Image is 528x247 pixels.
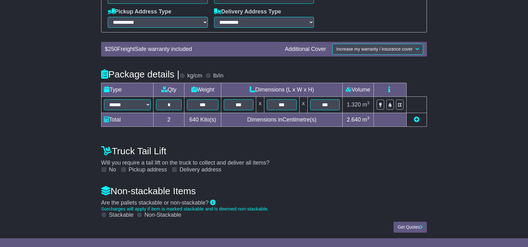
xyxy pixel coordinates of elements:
[299,96,307,113] td: x
[184,83,221,96] td: Weight
[154,83,184,96] td: Qty
[336,47,413,52] span: Increase my warranty / insurance cover
[187,72,202,79] label: kg/cm
[144,212,181,219] label: Non-Stackable
[213,72,223,79] label: lb/in
[101,69,179,79] h4: Package details |
[214,8,281,15] label: Delivery Address Type
[101,113,154,126] td: Total
[256,96,264,113] td: x
[101,186,427,196] h4: Non-stackable Items
[332,44,423,55] button: Increase my warranty / insurance cover
[362,116,369,123] span: m
[342,83,374,96] td: Volume
[221,83,343,96] td: Dimensions (L x W x H)
[101,206,427,212] div: Surcharges will apply if item is marked stackable and is deemed non-stackable.
[394,222,427,233] button: Get Quotes
[189,116,199,123] span: 640
[101,83,154,96] td: Type
[98,143,430,173] div: Will you require a tail lift on the truck to collect and deliver all items?
[367,116,369,120] sup: 3
[367,101,369,105] sup: 3
[129,166,167,173] label: Pickup address
[221,113,343,126] td: Dimensions in Centimetre(s)
[184,113,221,126] td: Kilo(s)
[108,8,171,15] label: Pickup Address Type
[179,166,221,173] label: Delivery address
[414,116,419,123] a: Add new item
[109,166,116,173] label: No
[347,116,361,123] span: 2.640
[154,113,184,126] td: 2
[362,101,369,108] span: m
[108,46,117,52] span: 250
[101,146,427,156] h4: Truck Tail Lift
[101,200,208,206] span: Are the pallets stackable or non-stackable?
[109,212,134,219] label: Stackable
[282,46,329,53] div: Additional Cover
[102,46,282,53] div: $ FreightSafe warranty included
[347,101,361,108] span: 1.320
